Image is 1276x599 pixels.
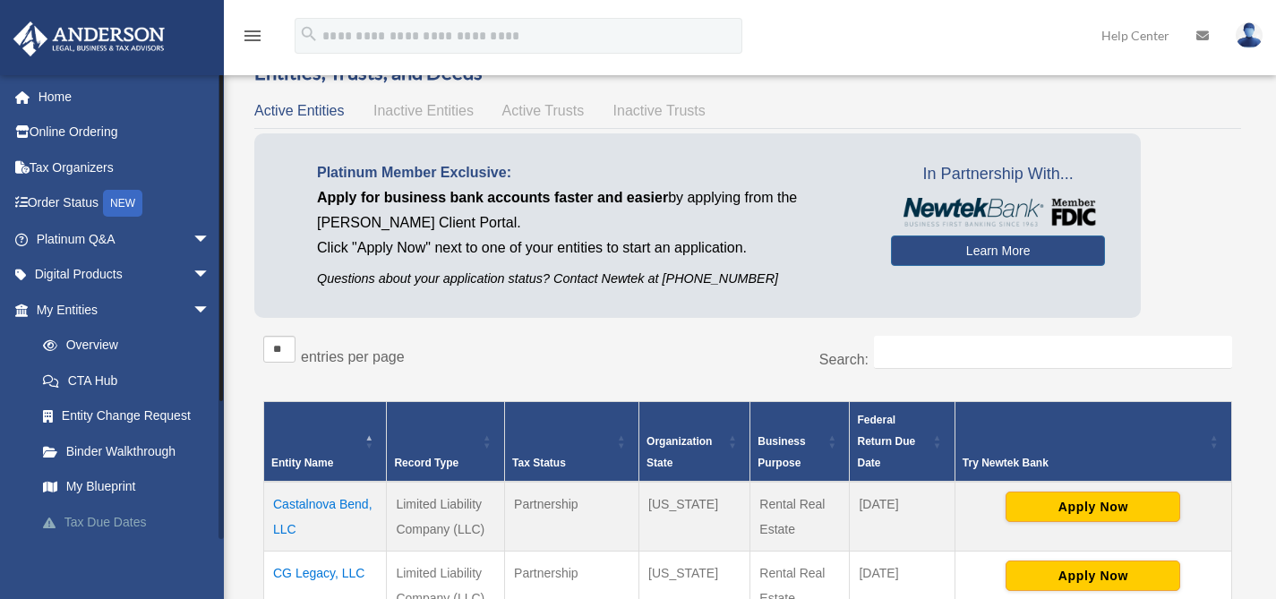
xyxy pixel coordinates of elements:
span: Organization State [647,435,712,469]
i: search [299,24,319,44]
td: Limited Liability Company (LLC) [387,482,505,552]
span: arrow_drop_down [193,221,228,258]
span: Active Entities [254,103,344,118]
button: Apply Now [1006,492,1180,522]
span: arrow_drop_down [193,292,228,329]
th: Federal Return Due Date: Activate to sort [850,402,955,483]
span: Federal Return Due Date [857,414,915,469]
th: Entity Name: Activate to invert sorting [264,402,387,483]
img: NewtekBankLogoSM.png [900,198,1096,227]
th: Tax Status: Activate to sort [505,402,639,483]
div: NEW [103,190,142,217]
td: [DATE] [850,482,955,552]
p: Click "Apply Now" next to one of your entities to start an application. [317,235,864,261]
a: Home [13,79,237,115]
span: Entity Name [271,457,333,469]
a: Platinum Q&Aarrow_drop_down [13,221,237,257]
a: My Blueprint [25,469,237,505]
span: Business Purpose [758,435,805,469]
span: Active Trusts [502,103,585,118]
td: Castalnova Bend, LLC [264,482,387,552]
a: Tax Due Dates [25,504,237,540]
a: My Entitiesarrow_drop_down [13,292,237,328]
span: In Partnership With... [891,160,1105,189]
th: Record Type: Activate to sort [387,402,505,483]
span: Record Type [394,457,458,469]
a: Digital Productsarrow_drop_down [13,257,237,293]
div: Try Newtek Bank [963,452,1204,474]
th: Try Newtek Bank : Activate to sort [955,402,1231,483]
td: Rental Real Estate [750,482,850,552]
a: Overview [25,328,228,364]
th: Business Purpose: Activate to sort [750,402,850,483]
a: Online Ordering [13,115,237,150]
a: Order StatusNEW [13,185,237,222]
a: Entity Change Request [25,398,237,434]
span: Apply for business bank accounts faster and easier [317,190,668,205]
i: menu [242,25,263,47]
label: entries per page [301,349,405,364]
span: Inactive Trusts [613,103,706,118]
span: arrow_drop_down [193,257,228,294]
a: Binder Walkthrough [25,433,237,469]
img: User Pic [1236,22,1263,48]
span: Inactive Entities [373,103,474,118]
a: CTA Hub [25,363,237,398]
th: Organization State: Activate to sort [639,402,750,483]
a: Tax Organizers [13,150,237,185]
td: Partnership [505,482,639,552]
span: Tax Status [512,457,566,469]
p: Platinum Member Exclusive: [317,160,864,185]
label: Search: [819,352,869,367]
a: Learn More [891,235,1105,266]
img: Anderson Advisors Platinum Portal [8,21,170,56]
td: [US_STATE] [639,482,750,552]
p: by applying from the [PERSON_NAME] Client Portal. [317,185,864,235]
button: Apply Now [1006,560,1180,591]
a: menu [242,31,263,47]
p: Questions about your application status? Contact Newtek at [PHONE_NUMBER] [317,268,864,290]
